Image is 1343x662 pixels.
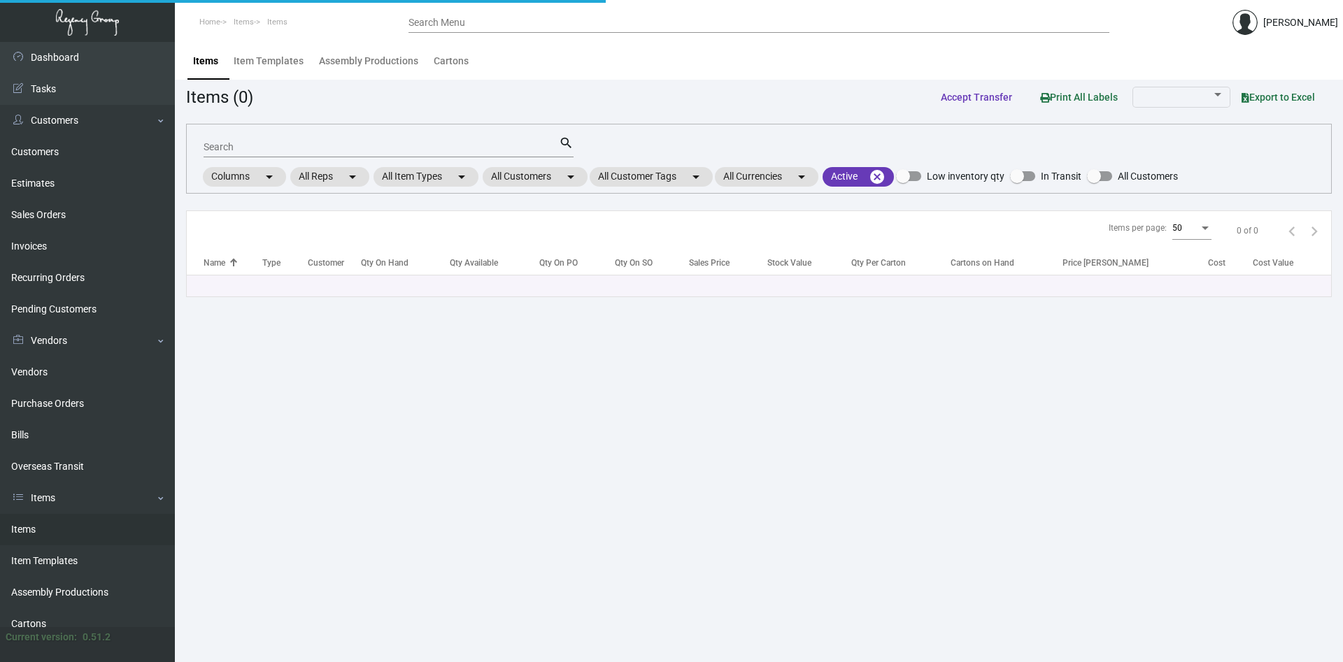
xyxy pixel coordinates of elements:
[203,167,286,187] mat-chip: Columns
[1253,257,1293,269] div: Cost Value
[941,92,1012,103] span: Accept Transfer
[689,257,767,269] div: Sales Price
[1303,220,1326,242] button: Next page
[361,257,450,269] div: Qty On Hand
[1063,257,1149,269] div: Price [PERSON_NAME]
[234,17,254,27] span: Items
[450,257,539,269] div: Qty Available
[539,257,615,269] div: Qty On PO
[450,257,498,269] div: Qty Available
[562,168,579,185] mat-icon: arrow_drop_down
[951,257,1063,269] div: Cartons on Hand
[927,168,1004,185] span: Low inventory qty
[539,257,578,269] div: Qty On PO
[951,257,1014,269] div: Cartons on Hand
[374,167,478,187] mat-chip: All Item Types
[1029,84,1129,110] button: Print All Labels
[1242,92,1315,103] span: Export to Excel
[930,85,1023,110] button: Accept Transfer
[261,168,278,185] mat-icon: arrow_drop_down
[1118,168,1178,185] span: All Customers
[851,257,906,269] div: Qty Per Carton
[1208,257,1252,269] div: Cost
[767,257,851,269] div: Stock Value
[715,167,818,187] mat-chip: All Currencies
[1230,85,1326,110] button: Export to Excel
[308,250,362,275] th: Customer
[290,167,369,187] mat-chip: All Reps
[204,257,225,269] div: Name
[1041,168,1081,185] span: In Transit
[559,135,574,152] mat-icon: search
[1063,257,1208,269] div: Price [PERSON_NAME]
[483,167,588,187] mat-chip: All Customers
[1172,224,1211,233] mat-select: Items per page:
[688,168,704,185] mat-icon: arrow_drop_down
[689,257,730,269] div: Sales Price
[793,168,810,185] mat-icon: arrow_drop_down
[361,257,408,269] div: Qty On Hand
[186,85,253,110] div: Items (0)
[851,257,951,269] div: Qty Per Carton
[615,257,689,269] div: Qty On SO
[344,168,361,185] mat-icon: arrow_drop_down
[234,54,304,69] div: Item Templates
[869,168,886,185] mat-icon: cancel
[1109,222,1167,234] div: Items per page:
[193,54,218,69] div: Items
[823,167,894,187] mat-chip: Active
[1172,223,1182,233] span: 50
[453,168,470,185] mat-icon: arrow_drop_down
[1263,15,1338,30] div: [PERSON_NAME]
[6,630,77,645] div: Current version:
[204,257,262,269] div: Name
[434,54,469,69] div: Cartons
[199,17,220,27] span: Home
[267,17,287,27] span: Items
[1253,257,1331,269] div: Cost Value
[767,257,811,269] div: Stock Value
[590,167,713,187] mat-chip: All Customer Tags
[83,630,111,645] div: 0.51.2
[1281,220,1303,242] button: Previous page
[1237,224,1258,237] div: 0 of 0
[319,54,418,69] div: Assembly Productions
[1040,92,1118,103] span: Print All Labels
[615,257,653,269] div: Qty On SO
[262,257,280,269] div: Type
[262,257,308,269] div: Type
[1232,10,1258,35] img: admin@bootstrapmaster.com
[1208,257,1225,269] div: Cost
